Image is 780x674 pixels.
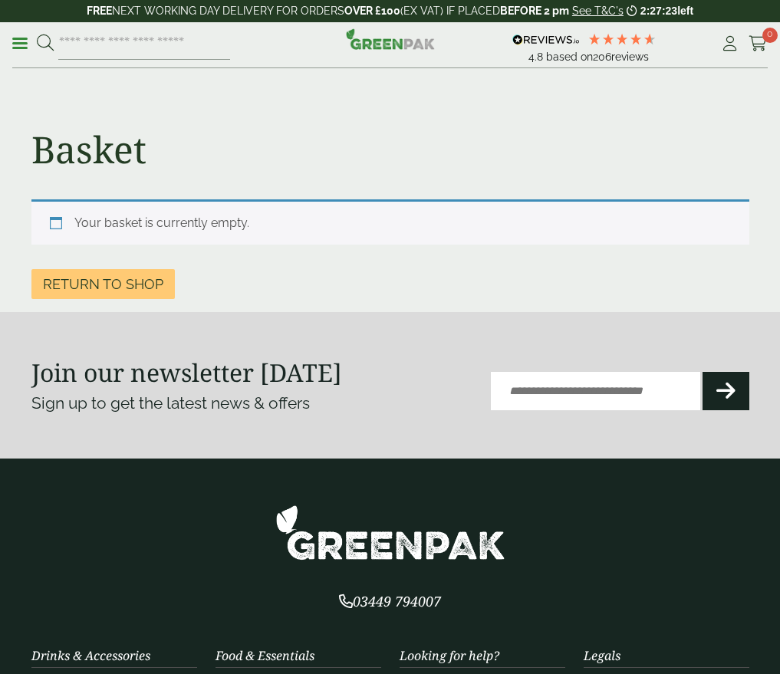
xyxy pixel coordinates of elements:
h1: Basket [31,127,146,172]
strong: FREE [87,5,112,17]
span: reviews [611,51,649,63]
span: left [677,5,693,17]
strong: BEFORE 2 pm [500,5,569,17]
span: 2:27:23 [640,5,677,17]
span: 0 [762,28,778,43]
div: Your basket is currently empty. [31,199,749,245]
a: 0 [749,32,768,55]
span: 4.8 [528,51,546,63]
strong: OVER £100 [344,5,400,17]
a: 03449 794007 [339,595,441,610]
i: Cart [749,36,768,51]
span: 03449 794007 [339,592,441,610]
i: My Account [720,36,739,51]
div: 4.79 Stars [587,32,657,46]
img: GreenPak Supplies [275,505,505,561]
p: Sign up to get the latest news & offers [31,391,354,416]
strong: Join our newsletter [DATE] [31,356,342,389]
span: Based on [546,51,593,63]
a: Return to shop [31,269,175,299]
img: GreenPak Supplies [346,28,435,50]
img: REVIEWS.io [512,35,579,45]
a: See T&C's [572,5,624,17]
span: 206 [593,51,611,63]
